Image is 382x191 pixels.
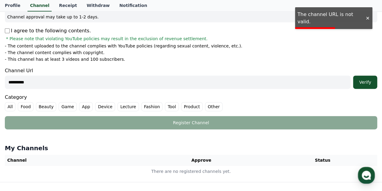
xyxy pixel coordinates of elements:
[5,116,377,129] button: Register Channel
[353,76,377,89] button: Verify
[15,150,26,155] span: Home
[205,102,223,111] label: Other
[141,102,163,111] label: Fashion
[79,102,93,111] label: App
[5,155,135,166] th: Channel
[5,102,15,111] label: All
[78,141,116,156] a: Settings
[5,56,125,62] p: - This channel has at least 3 videos and 100 subscribers.
[5,94,377,111] div: Category
[36,102,56,111] label: Beauty
[59,102,77,111] label: Game
[95,102,115,111] label: Device
[2,141,40,156] a: Home
[5,43,242,49] p: - The content uploaded to the channel complies with YouTube policies (regarding sexual content, v...
[7,14,375,20] p: Channel approval may take up to 1-2 days.
[50,150,68,155] span: Messages
[40,141,78,156] a: Messages
[135,155,268,166] th: Approve
[6,36,207,42] span: * Please note that violating YouTube policies may result in the exclusion of revenue settlement.
[5,166,377,177] td: There are no registered channels yet.
[5,27,91,34] p: I agree to the following contents.
[89,150,104,155] span: Settings
[268,155,377,166] th: Status
[181,102,203,111] label: Product
[355,79,375,85] div: Verify
[5,144,377,152] h4: My Channels
[5,50,104,56] p: - The channel content complies with copyright.
[17,120,365,126] div: Register Channel
[117,102,139,111] label: Lecture
[18,102,34,111] label: Food
[165,102,178,111] label: Tool
[5,67,377,89] div: Channel Url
